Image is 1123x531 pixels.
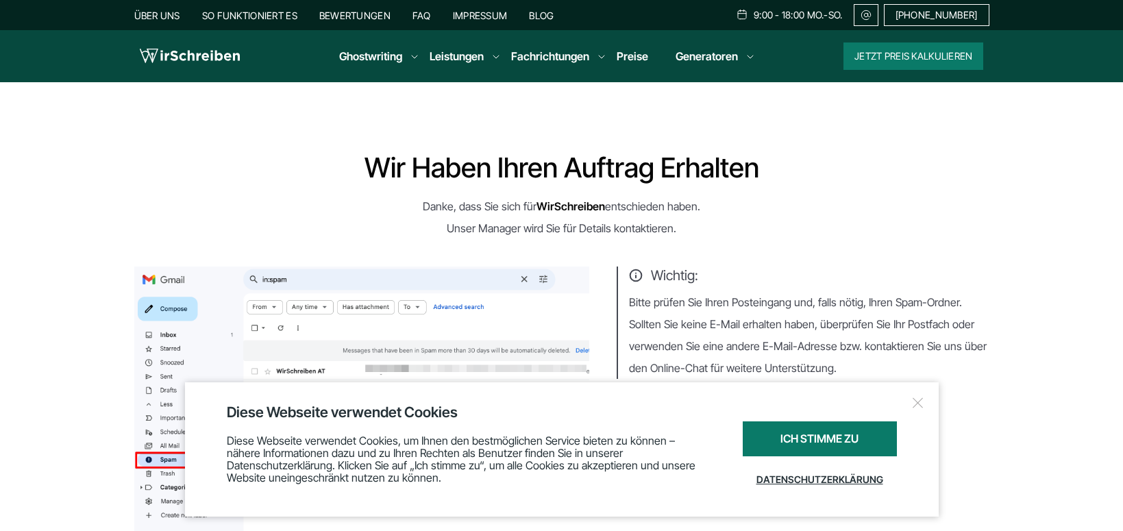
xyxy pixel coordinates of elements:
[617,49,648,63] a: Preise
[860,10,872,21] img: Email
[736,9,748,20] img: Schedule
[134,195,989,217] p: Danke, dass Sie sich für entschieden haben.
[430,48,484,64] a: Leistungen
[412,10,431,21] a: FAQ
[743,463,897,496] a: Datenschutzerklärung
[134,267,589,531] img: thanks
[896,10,978,21] span: [PHONE_NUMBER]
[629,267,989,284] span: Wichtig:
[676,48,738,64] a: Generatoren
[134,217,989,239] p: Unser Manager wird Sie für Details kontaktieren.
[227,421,708,496] div: Diese Webseite verwendet Cookies, um Ihnen den bestmöglichen Service bieten zu können – nähere In...
[319,10,391,21] a: Bewertungen
[227,403,897,421] div: Diese Webseite verwendet Cookies
[843,42,983,70] button: Jetzt Preis kalkulieren
[629,291,989,379] p: Bitte prüfen Sie Ihren Posteingang und, falls nötig, Ihren Spam-Ordner. Sollten Sie keine E-Mail ...
[754,10,843,21] span: 9:00 - 18:00 Mo.-So.
[140,46,240,66] img: logo wirschreiben
[743,421,897,456] div: Ich stimme zu
[134,154,989,182] h1: Wir haben Ihren Auftrag erhalten
[536,199,605,213] strong: WirSchreiben
[202,10,297,21] a: So funktioniert es
[529,10,554,21] a: Blog
[134,10,180,21] a: Über uns
[884,4,989,26] a: [PHONE_NUMBER]
[339,48,402,64] a: Ghostwriting
[453,10,508,21] a: Impressum
[511,48,589,64] a: Fachrichtungen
